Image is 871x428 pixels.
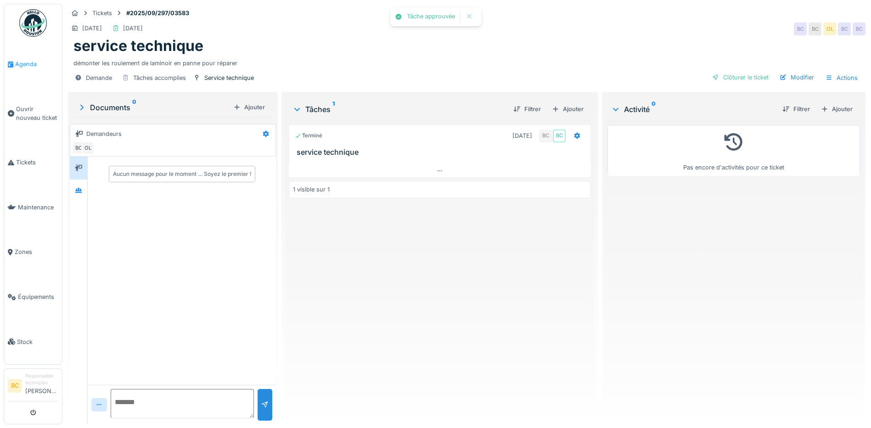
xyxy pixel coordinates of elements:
div: Pas encore d'activités pour ce ticket [613,129,854,172]
span: Équipements [18,293,58,301]
li: [PERSON_NAME] [25,372,58,399]
strong: #2025/09/297/03583 [123,9,193,17]
div: BC [539,130,552,142]
div: BC [553,130,566,142]
div: BC [838,23,851,35]
div: OL [81,141,94,154]
span: Zones [15,248,58,256]
div: Filtrer [779,103,814,115]
div: démonter les roulement de laminoir en panne pour réparer [73,55,860,68]
a: BC Responsable technicien[PERSON_NAME] [8,372,58,401]
div: Filtrer [510,103,545,115]
div: Modifier [776,71,818,84]
a: Agenda [4,42,62,87]
a: Ouvrir nouveau ticket [4,87,62,141]
div: OL [823,23,836,35]
span: Tickets [16,158,58,167]
div: [DATE] [123,24,143,33]
div: Service technique [204,73,254,82]
a: Zones [4,230,62,275]
div: BC [853,23,865,35]
div: Ajouter [548,103,587,115]
sup: 0 [652,104,656,115]
div: Tâches [292,104,506,115]
a: Tickets [4,140,62,185]
div: 1 visible sur 1 [293,185,330,194]
div: Responsable technicien [25,372,58,387]
a: Stock [4,319,62,364]
div: Ajouter [230,101,269,113]
sup: 0 [132,102,136,113]
div: BC [72,141,85,154]
div: Tâche approuvée [407,13,455,21]
div: Documents [77,102,230,113]
img: Badge_color-CXgf-gQk.svg [19,9,47,37]
a: Équipements [4,275,62,320]
span: Agenda [15,60,58,68]
div: [DATE] [82,24,102,33]
li: BC [8,379,22,393]
h3: service technique [297,148,587,157]
div: Tickets [92,9,112,17]
div: Activité [611,104,775,115]
span: Ouvrir nouveau ticket [16,105,58,122]
div: Actions [821,71,862,84]
div: Clôturer le ticket [708,71,772,84]
div: BC [794,23,807,35]
span: Maintenance [18,203,58,212]
div: BC [809,23,821,35]
div: Terminé [295,132,322,140]
div: Demande [86,73,112,82]
h1: service technique [73,37,203,55]
div: Ajouter [817,103,856,115]
div: Tâches accomplies [133,73,186,82]
div: Aucun message pour le moment … Soyez le premier ! [113,170,251,178]
span: Stock [17,338,58,346]
div: [DATE] [512,131,532,140]
a: Maintenance [4,185,62,230]
sup: 1 [332,104,335,115]
div: Demandeurs [86,130,122,138]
